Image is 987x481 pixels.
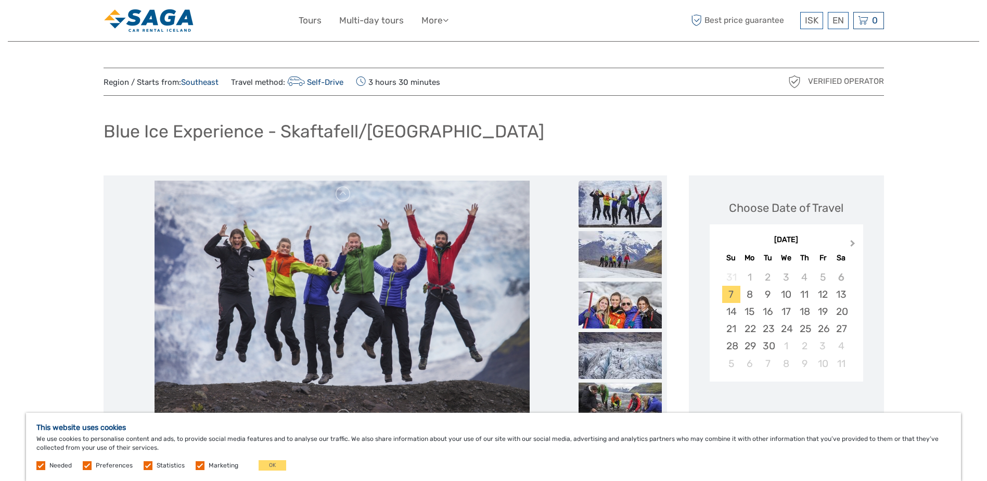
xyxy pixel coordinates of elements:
[722,286,740,303] div: Choose Sunday, September 7th, 2025
[710,235,863,246] div: [DATE]
[832,337,850,355] div: Choose Saturday, October 4th, 2025
[740,355,759,372] div: Choose Monday, October 6th, 2025
[759,269,777,286] div: Not available Tuesday, September 2nd, 2025
[579,231,662,278] img: c5d7a40a5add4003b57054ba6f717318_slider_thumbnail.jpeg
[36,423,951,432] h5: This website uses cookies
[796,286,814,303] div: Choose Thursday, September 11th, 2025
[777,303,795,320] div: Choose Wednesday, September 17th, 2025
[181,78,219,87] a: Southeast
[339,13,404,28] a: Multi-day tours
[814,269,832,286] div: Not available Friday, September 5th, 2025
[96,461,133,470] label: Preferences
[740,320,759,337] div: Choose Monday, September 22nd, 2025
[579,332,662,379] img: f51aa6b70f934721b9b693138127f4b1_slider_thumbnail.jpeg
[814,286,832,303] div: Choose Friday, September 12th, 2025
[777,269,795,286] div: Not available Wednesday, September 3rd, 2025
[299,13,322,28] a: Tours
[783,409,790,415] div: Loading...
[285,78,344,87] a: Self-Drive
[740,251,759,265] div: Mo
[828,12,849,29] div: EN
[740,303,759,320] div: Choose Monday, September 15th, 2025
[722,269,740,286] div: Not available Sunday, August 31st, 2025
[870,15,879,26] span: 0
[689,12,798,29] span: Best price guarantee
[777,337,795,355] div: Choose Wednesday, October 1st, 2025
[805,15,818,26] span: ISK
[722,320,740,337] div: Choose Sunday, September 21st, 2025
[729,200,843,216] div: Choose Date of Travel
[579,383,662,429] img: bc22b205e99f4b2ba778a93db2fed966_slider_thumbnail.jpeg
[713,269,860,372] div: month 2025-09
[722,337,740,355] div: Choose Sunday, September 28th, 2025
[722,251,740,265] div: Su
[740,337,759,355] div: Choose Monday, September 29th, 2025
[777,251,795,265] div: We
[808,76,884,87] span: Verified Operator
[759,355,777,372] div: Choose Tuesday, October 7th, 2025
[759,320,777,337] div: Choose Tuesday, September 23rd, 2025
[759,303,777,320] div: Choose Tuesday, September 16th, 2025
[814,251,832,265] div: Fr
[786,73,803,90] img: verified_operator_grey_128.png
[814,303,832,320] div: Choose Friday, September 19th, 2025
[777,355,795,372] div: Choose Wednesday, October 8th, 2025
[777,320,795,337] div: Choose Wednesday, September 24th, 2025
[832,286,850,303] div: Choose Saturday, September 13th, 2025
[209,461,238,470] label: Marketing
[777,286,795,303] div: Choose Wednesday, September 10th, 2025
[759,251,777,265] div: Tu
[49,461,72,470] label: Needed
[796,320,814,337] div: Choose Thursday, September 25th, 2025
[832,355,850,372] div: Choose Saturday, October 11th, 2025
[796,303,814,320] div: Choose Thursday, September 18th, 2025
[832,251,850,265] div: Sa
[231,74,344,89] span: Travel method:
[796,251,814,265] div: Th
[740,269,759,286] div: Not available Monday, September 1st, 2025
[832,269,850,286] div: Not available Saturday, September 6th, 2025
[259,460,286,471] button: OK
[104,77,219,88] span: Region / Starts from:
[814,320,832,337] div: Choose Friday, September 26th, 2025
[832,303,850,320] div: Choose Saturday, September 20th, 2025
[796,337,814,355] div: Choose Thursday, October 2nd, 2025
[796,355,814,372] div: Choose Thursday, October 9th, 2025
[155,181,529,431] img: 1a14e0d1d8534baf98402cbdbb21dca6_main_slider.jpeg
[15,18,118,27] p: We're away right now. Please check back later!
[722,355,740,372] div: Choose Sunday, October 5th, 2025
[356,74,440,89] span: 3 hours 30 minutes
[796,269,814,286] div: Not available Thursday, September 4th, 2025
[157,461,185,470] label: Statistics
[832,320,850,337] div: Choose Saturday, September 27th, 2025
[421,13,448,28] a: More
[120,16,132,29] button: Open LiveChat chat widget
[579,282,662,328] img: c48d0c51145843e281dc5720332bcd6c_slider_thumbnail.jpeg
[845,237,862,254] button: Next Month
[759,286,777,303] div: Choose Tuesday, September 9th, 2025
[814,337,832,355] div: Choose Friday, October 3rd, 2025
[740,286,759,303] div: Choose Monday, September 8th, 2025
[579,181,662,227] img: 1a14e0d1d8534baf98402cbdbb21dca6_slider_thumbnail.jpeg
[104,8,195,33] img: 3406-8afaa5dc-78b9-46c7-9589-349034b5856c_logo_small.png
[814,355,832,372] div: Choose Friday, October 10th, 2025
[722,303,740,320] div: Choose Sunday, September 14th, 2025
[104,121,544,142] h1: Blue Ice Experience - Skaftafell/[GEOGRAPHIC_DATA]
[759,337,777,355] div: Choose Tuesday, September 30th, 2025
[26,413,961,481] div: We use cookies to personalise content and ads, to provide social media features and to analyse ou...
